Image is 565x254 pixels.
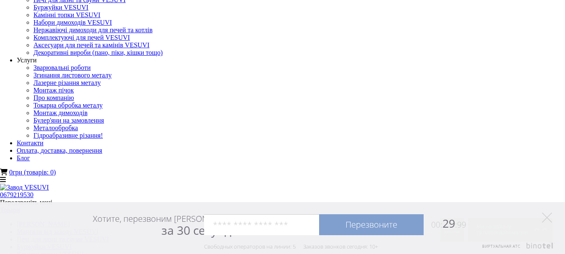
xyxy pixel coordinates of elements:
div: Свободных операторов на линии: 5 Заказов звонков сегодня: 10+ [204,243,378,250]
span: за 30 секунд? [161,222,236,238]
a: Гідроабразивне різання! [33,132,103,139]
a: Лазерне різання металу [33,79,101,86]
span: 29 [424,216,466,231]
a: Згинання листового металу [33,72,112,79]
a: Оплата, доставка, повернення [17,147,102,154]
a: Аксесуари для печей та камінів VESUVI [33,41,149,49]
a: Блог [17,154,30,162]
a: Металообробка [33,124,78,131]
a: Монтаж димоходів [33,109,87,116]
a: Буржуйки VESUVI [33,4,88,11]
a: 0грн (товарів: 0) [9,169,56,176]
a: Набори димоходів VESUVI [33,19,112,26]
div: Хотите, перезвоним [PERSON_NAME] [93,213,236,237]
a: Про компанію [33,94,74,101]
a: Булер'яни на замовлення [33,117,104,124]
a: Зварювальні роботи [33,64,91,71]
span: 00: [431,219,442,230]
a: Перезвоните [319,214,424,235]
a: Комплектуючі для печей VESUVI [33,34,130,41]
a: Контакти [17,139,43,146]
a: Виртуальная АТС [477,243,555,254]
a: Монтаж пічок [33,87,74,94]
a: Нержавіючі димоходи для печей та котлів [33,26,153,33]
span: Виртуальная АТС [482,244,521,249]
a: Камінні топки VESUVI [33,11,100,18]
a: Токарна обробка металу [33,102,102,109]
div: Услуги [17,56,565,64]
span: :99 [455,219,466,230]
a: Декоративні вироби (пано, піки, кішки тощо) [33,49,163,56]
